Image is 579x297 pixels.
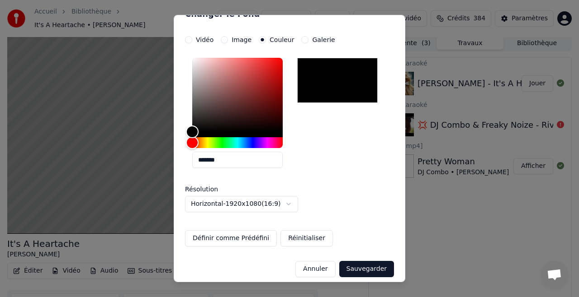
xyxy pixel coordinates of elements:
[312,37,335,43] label: Galerie
[339,261,394,277] button: Sauvegarder
[270,37,294,43] label: Couleur
[192,137,283,148] div: Hue
[196,37,214,43] label: Vidéo
[192,58,283,132] div: Color
[232,37,252,43] label: Image
[280,230,333,246] button: Réinitialiser
[185,230,277,246] button: Définir comme Prédéfini
[185,186,275,192] label: Résolution
[295,261,335,277] button: Annuler
[185,10,394,18] h2: Changer le Fond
